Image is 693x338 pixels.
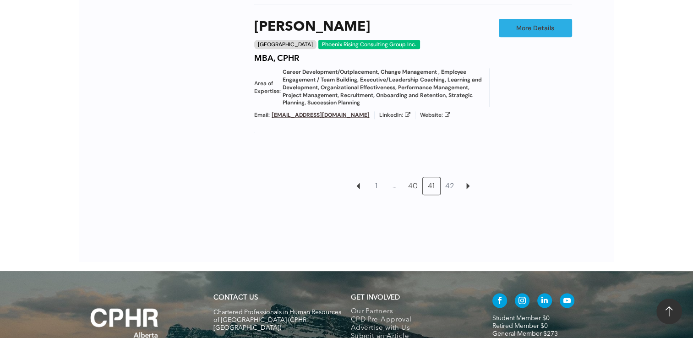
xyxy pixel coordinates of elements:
[351,294,400,301] span: GET INVOLVED
[213,309,341,331] span: Chartered Professionals in Human Resources of [GEOGRAPHIC_DATA] (CPHR [GEOGRAPHIC_DATA])
[351,324,473,333] a: Advertise with Us
[254,19,370,35] a: [PERSON_NAME]
[537,293,552,310] a: linkedin
[254,111,270,119] span: Email:
[420,111,443,119] span: Website:
[283,68,485,107] span: Career Development/Outplacement, Change Management , Employee Engagement / Team Building, Executi...
[492,293,507,310] a: facebook
[492,323,548,329] a: Retired Member $0
[379,111,403,119] span: LinkedIn:
[492,331,558,337] a: General Member $273
[213,294,258,301] a: CONTACT US
[404,177,422,195] a: 40
[254,40,316,49] div: [GEOGRAPHIC_DATA]
[272,111,370,119] a: [EMAIL_ADDRESS][DOMAIN_NAME]
[423,177,440,195] a: 41
[560,293,574,310] a: youtube
[492,315,550,322] a: Student Member $0
[386,177,404,195] a: …
[368,177,385,195] a: 1
[351,308,473,316] a: Our Partners
[441,177,458,195] a: 42
[515,293,529,310] a: instagram
[254,54,299,64] h4: MBA, CPHR
[499,19,572,37] a: More Details
[318,40,420,49] div: Phoenix Rising Consulting Group Inc.
[351,316,473,324] a: CPD Pre-Approval
[254,80,281,95] span: Area of Expertise:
